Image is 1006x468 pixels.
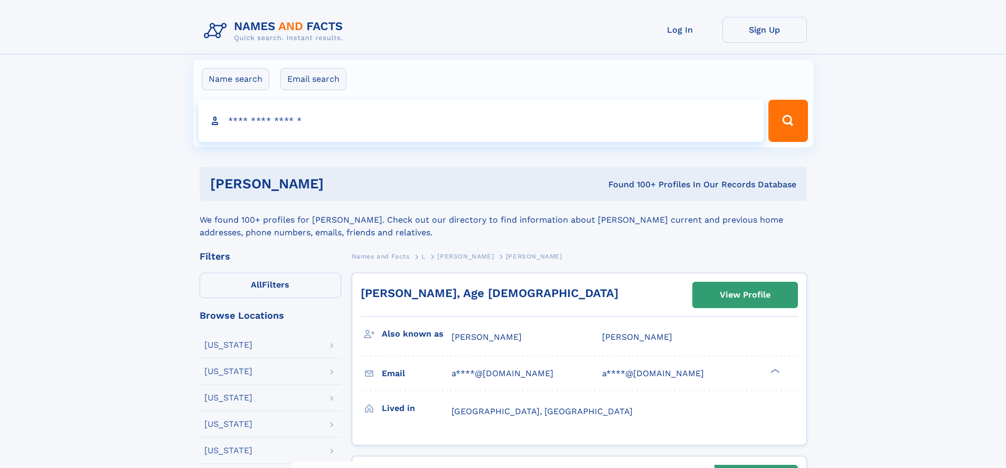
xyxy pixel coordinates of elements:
[200,201,807,239] div: We found 100+ profiles for [PERSON_NAME]. Check out our directory to find information about [PERS...
[421,250,426,263] a: L
[210,177,466,190] h1: [PERSON_NAME]
[200,252,341,261] div: Filters
[204,446,252,455] div: [US_STATE]
[251,280,262,290] span: All
[204,341,252,349] div: [US_STATE]
[602,332,672,342] span: [PERSON_NAME]
[280,68,346,90] label: Email search
[452,332,522,342] span: [PERSON_NAME]
[199,100,764,142] input: search input
[202,68,269,90] label: Name search
[437,253,494,260] span: [PERSON_NAME]
[382,399,452,417] h3: Lived in
[382,365,452,383] h3: Email
[768,100,807,142] button: Search Button
[506,253,562,260] span: [PERSON_NAME]
[204,367,252,376] div: [US_STATE]
[204,394,252,402] div: [US_STATE]
[200,17,352,45] img: Logo Names and Facts
[693,282,797,308] a: View Profile
[437,250,494,263] a: [PERSON_NAME]
[361,286,618,300] a: [PERSON_NAME], Age [DEMOGRAPHIC_DATA]
[352,250,410,263] a: Names and Facts
[466,179,796,190] div: Found 100+ Profiles In Our Records Database
[638,17,722,43] a: Log In
[382,325,452,343] h3: Also known as
[200,273,341,298] label: Filters
[720,283,770,307] div: View Profile
[768,368,781,375] div: ❯
[200,311,341,320] div: Browse Locations
[421,253,426,260] span: L
[452,406,633,416] span: [GEOGRAPHIC_DATA], [GEOGRAPHIC_DATA]
[722,17,807,43] a: Sign Up
[204,420,252,428] div: [US_STATE]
